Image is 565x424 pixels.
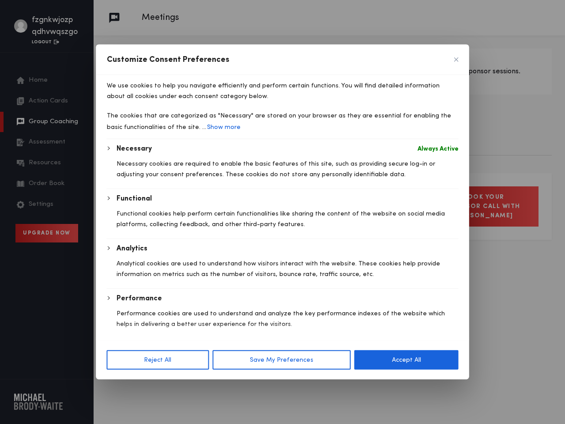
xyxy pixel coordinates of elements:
[117,144,152,154] button: Necessary
[107,54,230,65] span: Customize Consent Preferences
[117,159,459,180] p: Necessary cookies are required to enable the basic features of this site, such as providing secur...
[212,350,351,370] button: Save My Preferences
[354,350,459,370] button: Accept All
[117,193,152,204] button: Functional
[117,243,147,254] button: Analytics
[454,57,459,62] button: [cky_preference_close_label]
[117,208,459,230] p: Functional cookies help perform certain functionalities like sharing the content of the website o...
[117,258,459,280] p: Analytical cookies are used to understand how visitors interact with the website. These cookies h...
[117,308,459,329] p: Performance cookies are used to understand and analyze the key performance indexes of the website...
[107,110,459,133] p: The cookies that are categorized as "Necessary" are stored on your browser as they are essential ...
[418,144,459,154] span: Always Active
[454,57,459,62] img: Close
[117,293,162,304] button: Performance
[96,45,469,379] div: Customise Consent Preferences
[107,350,209,370] button: Reject All
[206,121,241,133] button: Show more
[107,80,459,102] p: We use cookies to help you navigate efficiently and perform certain functions. You will find deta...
